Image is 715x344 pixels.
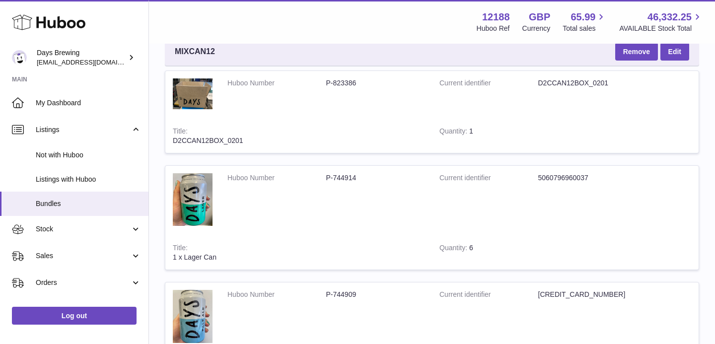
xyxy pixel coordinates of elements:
dd: [CREDIT_CARD_NUMBER] [538,290,637,299]
dt: Huboo Number [227,173,326,183]
span: 65.99 [571,10,595,24]
strong: Title [173,127,188,138]
span: My Dashboard [36,98,141,108]
td: 1 [432,119,528,153]
span: Bundles [36,199,141,208]
dt: Current identifier [439,290,538,299]
span: Not with Huboo [36,150,141,160]
dd: 5060796960037 [538,173,637,183]
span: Sales [36,251,131,261]
strong: 12188 [482,10,510,24]
span: [EMAIL_ADDRESS][DOMAIN_NAME] [37,58,146,66]
span: Listings [36,125,131,135]
strong: Quantity [439,244,469,254]
img: D2CCAN12BOX_0201 [173,78,213,109]
img: 1 x Lager Can [173,173,213,226]
span: Total sales [563,24,607,33]
img: helena@daysbrewing.com [12,50,27,65]
span: Orders [36,278,131,287]
div: Huboo Ref [477,24,510,33]
a: 46,332.25 AVAILABLE Stock Total [619,10,703,33]
a: Log out [12,307,137,325]
img: 1 x Pale Ale Can [173,290,213,343]
a: Edit [660,43,689,61]
a: 65.99 Total sales [563,10,607,33]
dt: Huboo Number [227,78,326,88]
div: 1 x Lager Can [173,253,425,262]
dd: P-744914 [326,173,425,183]
strong: Title [173,244,188,254]
span: AVAILABLE Stock Total [619,24,703,33]
span: 46,332.25 [647,10,692,24]
dd: D2CCAN12BOX_0201 [538,78,637,88]
dt: Current identifier [439,173,538,183]
span: Listings with Huboo [36,175,141,184]
dd: P-823386 [326,78,425,88]
dt: Huboo Number [227,290,326,299]
div: Days Brewing [37,48,126,67]
dt: Current identifier [439,78,538,88]
div: D2CCAN12BOX_0201 [173,136,425,145]
span: MIXCAN12 [175,46,215,57]
div: Currency [522,24,551,33]
td: 6 [432,236,528,270]
strong: GBP [529,10,550,24]
dd: P-744909 [326,290,425,299]
strong: Quantity [439,127,469,138]
span: Stock [36,224,131,234]
button: Remove [615,43,658,61]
